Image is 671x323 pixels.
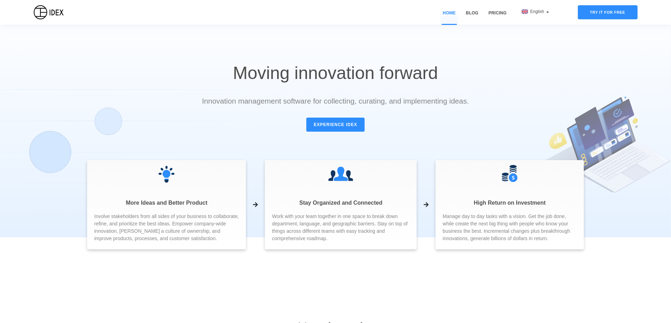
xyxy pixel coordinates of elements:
span: English [530,9,545,14]
img: ... [502,165,517,182]
a: Blog [463,10,481,25]
div: English [522,8,549,15]
p: Innovation management software for collecting, curating, and implementing ideas. [184,95,487,106]
span: Involve stakeholders from all sides of your business to collaborate, refine, and prioritize the b... [94,213,239,242]
img: ... [157,164,176,184]
img: ... [328,164,353,184]
div: Try it for free [578,5,638,19]
a: Pricing [486,10,509,25]
p: Stay Organized and Connected [272,199,410,207]
a: Home [440,10,458,25]
a: Experience IDEX [306,118,365,132]
span: Manage day to day tasks with a vision. Get the job done, while create the next big thing with peo... [443,213,576,242]
img: flag [522,9,528,14]
img: IDEX Logo [34,5,64,19]
p: More Ideas and Better Product [94,199,239,207]
p: High Return on Investment [443,199,576,207]
span: Work with your team together in one space to break down department, language, and geographic barr... [272,213,410,242]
